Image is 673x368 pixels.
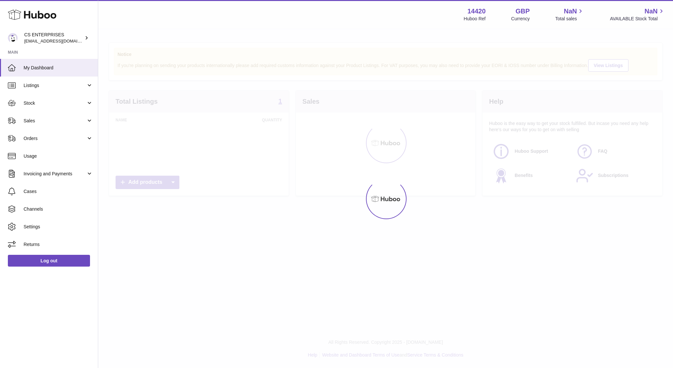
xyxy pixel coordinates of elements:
[24,118,86,124] span: Sales
[24,171,86,177] span: Invoicing and Payments
[24,135,86,142] span: Orders
[24,224,93,230] span: Settings
[464,16,486,22] div: Huboo Ref
[24,65,93,71] span: My Dashboard
[516,7,530,16] strong: GBP
[8,33,18,43] img: csenterprisesholding@gmail.com
[555,7,584,22] a: NaN Total sales
[24,100,86,106] span: Stock
[564,7,577,16] span: NaN
[511,16,530,22] div: Currency
[24,32,83,44] div: CS ENTERPRISES
[645,7,658,16] span: NaN
[24,38,96,44] span: [EMAIL_ADDRESS][DOMAIN_NAME]
[24,241,93,248] span: Returns
[24,82,86,89] span: Listings
[610,16,665,22] span: AVAILABLE Stock Total
[24,153,93,159] span: Usage
[467,7,486,16] strong: 14420
[24,188,93,195] span: Cases
[24,206,93,212] span: Channels
[555,16,584,22] span: Total sales
[610,7,665,22] a: NaN AVAILABLE Stock Total
[8,255,90,267] a: Log out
